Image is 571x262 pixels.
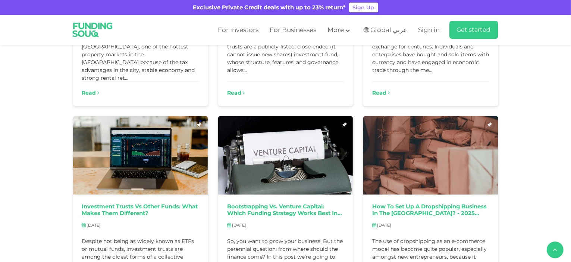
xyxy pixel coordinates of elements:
div: As we noted in a previous guide, investment trusts are a publicly-listed, close-ended (it cannot ... [227,35,344,72]
a: Read [227,89,245,97]
a: Investment Trusts vs Other Funds: What Makes Them Different? [82,203,199,217]
span: Read [227,89,241,96]
span: [DATE] [377,222,391,228]
span: Sign in [418,26,440,34]
div: Suppose you are a property investor in [GEOGRAPHIC_DATA], one of the hottest property markets in ... [82,35,199,72]
img: Bootstrapping vs. Venture Capital [218,116,353,195]
img: SA Flag [364,27,369,32]
span: Get started [457,26,491,33]
div: Exclusive Private Credit deals with up to 23% return* [193,3,346,12]
span: Read [372,89,386,96]
button: back [547,242,564,258]
a: For Businesses [268,24,318,36]
div: Currency has been used as a medium of exchange for centuries. Individuals and enterprises have bo... [372,35,489,72]
a: Sign Up [349,3,378,12]
span: More [327,26,344,34]
a: Read [372,89,390,97]
span: [DATE] [232,222,246,228]
a: Bootstrapping vs. Venture Capital: Which Funding Strategy Works Best in [DATE]? [227,203,344,217]
a: How to Set Up a Dropshipping Business in the [GEOGRAPHIC_DATA]? - 2025 Guide [372,203,489,217]
img: Investment Trusts vs Other Funds [73,116,208,195]
a: Sign in [417,24,440,36]
a: For Investors [216,24,260,36]
span: [DATE] [87,222,101,228]
a: Read [82,89,100,97]
img: Logo [68,16,118,43]
span: Global عربي [371,26,407,34]
span: Read [82,89,96,96]
img: How to Set Up a Dropshipping Business in the UAE? [363,116,498,195]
